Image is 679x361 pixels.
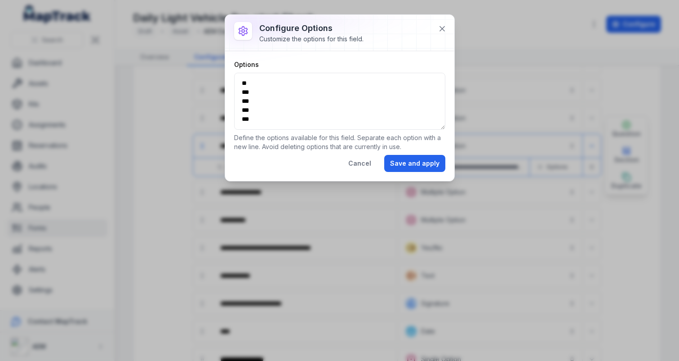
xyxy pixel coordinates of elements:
[342,155,377,172] button: Cancel
[234,60,259,69] label: Options
[234,133,445,151] p: Define the options available for this field. Separate each option with a new line. Avoid deleting...
[259,22,364,35] h3: Configure options
[259,35,364,44] div: Customize the options for this field.
[384,155,445,172] button: Save and apply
